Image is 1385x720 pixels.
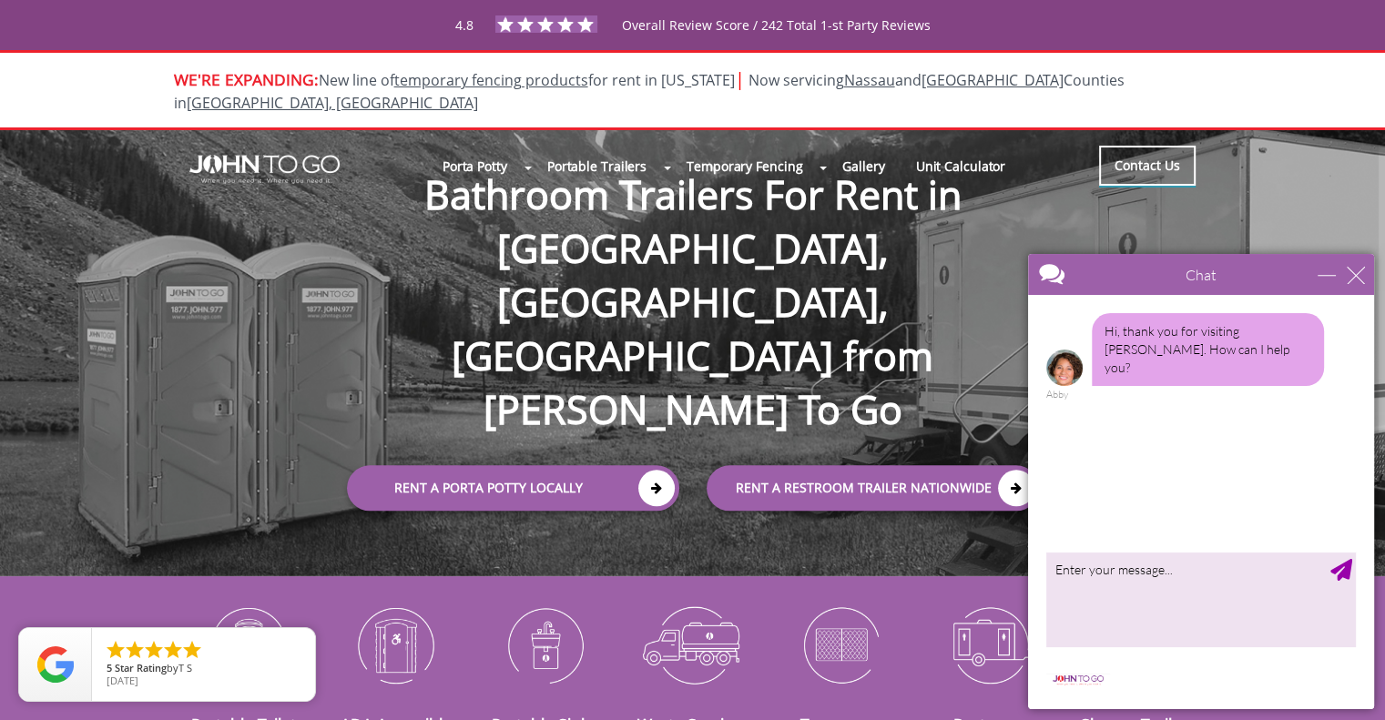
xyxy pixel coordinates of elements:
[1099,146,1196,186] a: Contact Us
[632,597,753,692] img: Waste-Services-icon_N.png
[115,661,167,674] span: Star Rating
[707,466,1039,512] a: rent a RESTROOM TRAILER Nationwide
[105,639,127,661] li: 
[189,155,340,184] img: JOHN to go
[107,674,138,687] span: [DATE]
[188,597,309,692] img: Portable-Toilets-icon_N.png
[174,70,1125,113] span: New line of for rent in [US_STATE]
[1017,243,1385,720] iframe: Live Chat Box
[735,66,745,91] span: |
[335,597,456,692] img: ADA-Accessible-Units-icon_N.png
[107,661,112,674] span: 5
[174,68,319,90] span: WE'RE EXPANDING:
[124,639,146,661] li: 
[844,70,895,90] a: Nassau
[622,16,931,70] span: Overall Review Score / 242 Total 1-st Party Reviews
[394,70,588,90] a: temporary fencing products
[484,597,605,692] img: Portable-Sinks-icon_N.png
[174,70,1125,113] span: Now servicing and Counties in
[178,661,192,674] span: T S
[532,147,662,186] a: Portable Trailers
[181,639,203,661] li: 
[329,109,1057,437] h1: Bathroom Trailers For Rent in [GEOGRAPHIC_DATA], [GEOGRAPHIC_DATA], [GEOGRAPHIC_DATA] from [PERSO...
[455,16,474,34] span: 4.8
[347,466,679,512] a: Rent a Porta Potty Locally
[107,663,300,675] span: by
[671,147,818,186] a: Temporary Fencing
[37,646,74,683] img: Review Rating
[187,93,478,113] a: [GEOGRAPHIC_DATA], [GEOGRAPHIC_DATA]
[162,639,184,661] li: 
[929,597,1050,692] img: Restroom-Trailers-icon_N.png
[922,70,1064,90] a: [GEOGRAPHIC_DATA]
[143,639,165,661] li: 
[427,147,523,186] a: Porta Potty
[780,597,901,692] img: Temporary-Fencing-cion_N.png
[901,147,1022,186] a: Unit Calculator
[827,147,900,186] a: Gallery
